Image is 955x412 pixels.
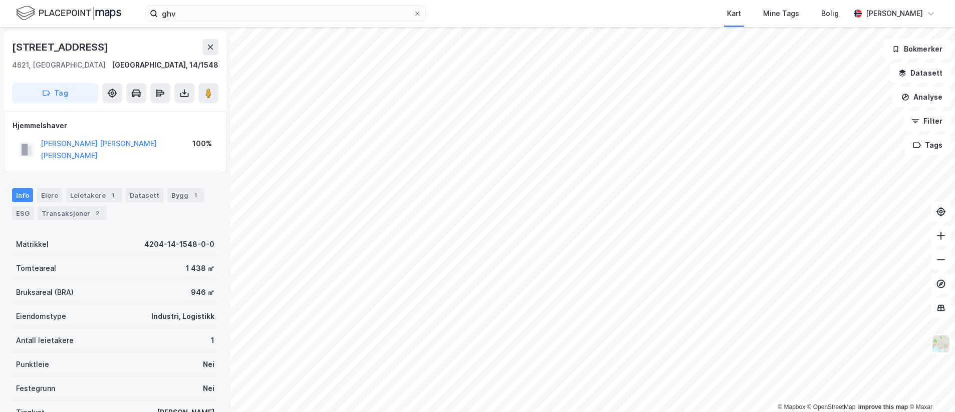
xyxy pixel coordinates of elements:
button: Bokmerker [883,39,951,59]
div: Matrikkel [16,238,49,250]
a: Improve this map [858,403,908,410]
div: [STREET_ADDRESS] [12,39,110,55]
div: 4204-14-1548-0-0 [144,238,214,250]
div: Industri, Logistikk [151,310,214,322]
div: Festegrunn [16,382,55,394]
div: Kontrollprogram for chat [905,364,955,412]
div: Hjemmelshaver [13,120,218,132]
div: Nei [203,382,214,394]
button: Datasett [890,63,951,83]
div: 1 [108,190,118,200]
a: OpenStreetMap [807,403,856,410]
div: 1 438 ㎡ [186,262,214,274]
div: Eiendomstype [16,310,66,322]
div: Datasett [126,188,163,202]
div: ESG [12,206,34,220]
button: Filter [903,111,951,131]
div: [GEOGRAPHIC_DATA], 14/1548 [112,59,218,71]
div: Bolig [821,8,839,20]
div: Bygg [167,188,204,202]
button: Tag [12,83,98,103]
div: Tomteareal [16,262,56,274]
div: [PERSON_NAME] [866,8,923,20]
a: Mapbox [778,403,805,410]
div: 1 [190,190,200,200]
div: Eiere [37,188,62,202]
div: 946 ㎡ [191,286,214,298]
button: Tags [904,135,951,155]
img: logo.f888ab2527a4732fd821a326f86c7f29.svg [16,5,121,22]
iframe: Chat Widget [905,364,955,412]
div: Antall leietakere [16,334,74,346]
input: Søk på adresse, matrikkel, gårdeiere, leietakere eller personer [158,6,413,21]
img: Z [931,334,950,353]
div: Mine Tags [763,8,799,20]
div: Leietakere [66,188,122,202]
div: 2 [92,208,102,218]
div: 4621, [GEOGRAPHIC_DATA] [12,59,106,71]
div: Punktleie [16,358,49,370]
div: Info [12,188,33,202]
div: Transaksjoner [38,206,106,220]
div: 100% [192,138,212,150]
button: Analyse [893,87,951,107]
div: 1 [211,334,214,346]
div: Nei [203,358,214,370]
div: Kart [727,8,741,20]
div: Bruksareal (BRA) [16,286,74,298]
